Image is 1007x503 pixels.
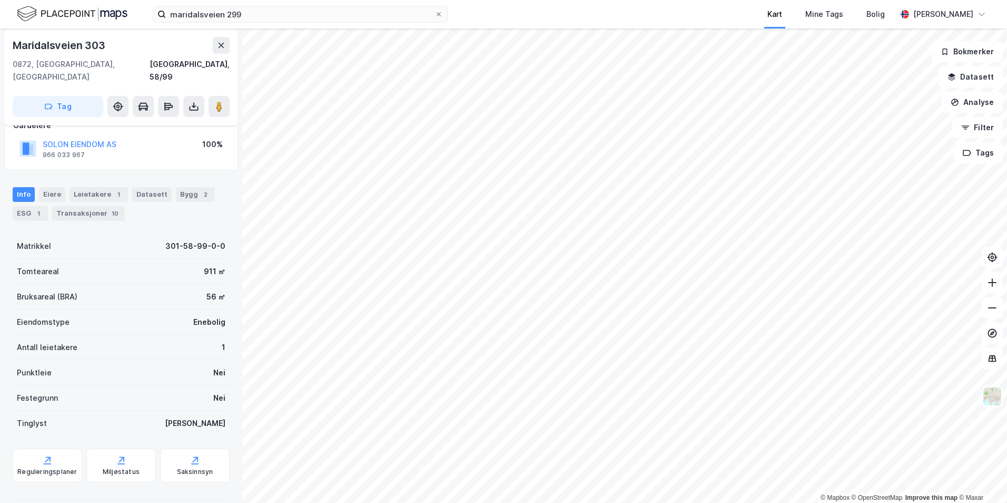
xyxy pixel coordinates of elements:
button: Filter [952,117,1003,138]
button: Bokmerker [932,41,1003,62]
a: OpenStreetMap [852,494,903,501]
button: Tags [954,142,1003,163]
div: Eiendomstype [17,316,70,328]
div: 301-58-99-0-0 [165,240,225,253]
div: Info [13,187,35,202]
input: Søk på adresse, matrikkel, gårdeiere, leietakere eller personer [166,6,435,22]
div: 1 [113,189,124,200]
button: Datasett [939,66,1003,88]
iframe: Chat Widget [954,452,1007,503]
div: Bygg [176,187,215,202]
div: ESG [13,206,48,221]
div: Bolig [866,8,885,21]
div: Miljøstatus [103,468,140,476]
div: 56 ㎡ [206,291,225,303]
div: 911 ㎡ [204,265,225,278]
div: Tinglyst [17,417,47,430]
div: Punktleie [17,366,52,379]
div: Eiere [39,187,65,202]
div: Matrikkel [17,240,51,253]
div: 1 [33,208,44,219]
div: 0872, [GEOGRAPHIC_DATA], [GEOGRAPHIC_DATA] [13,58,150,83]
div: [GEOGRAPHIC_DATA], 58/99 [150,58,230,83]
div: [PERSON_NAME] [913,8,973,21]
a: Mapbox [821,494,850,501]
div: Kontrollprogram for chat [954,452,1007,503]
div: Nei [213,366,225,379]
button: Tag [13,96,103,117]
div: Nei [213,392,225,404]
div: Mine Tags [805,8,843,21]
img: Z [982,386,1002,407]
button: Analyse [942,92,1003,113]
a: Improve this map [905,494,957,501]
div: 10 [110,208,121,219]
div: 100% [202,138,223,151]
div: Enebolig [193,316,225,328]
div: Kart [767,8,782,21]
div: Festegrunn [17,392,58,404]
div: Datasett [132,187,172,202]
div: Bruksareal (BRA) [17,291,77,303]
div: Saksinnsyn [177,468,213,476]
div: Tomteareal [17,265,59,278]
div: Maridalsveien 303 [13,37,107,54]
div: 966 033 967 [43,151,85,159]
div: Leietakere [70,187,128,202]
img: logo.f888ab2527a4732fd821a326f86c7f29.svg [17,5,127,23]
div: [PERSON_NAME] [165,417,225,430]
div: Antall leietakere [17,341,77,354]
div: 1 [222,341,225,354]
div: Reguleringsplaner [17,468,77,476]
div: 2 [200,189,211,200]
div: Transaksjoner [52,206,125,221]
